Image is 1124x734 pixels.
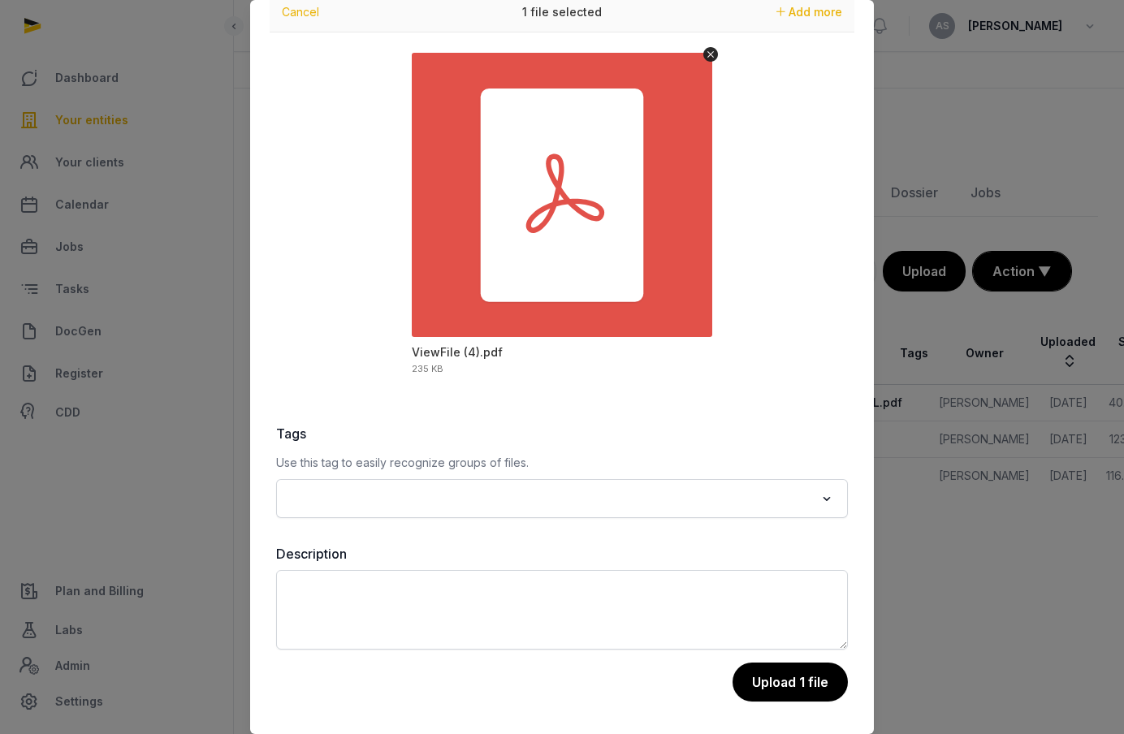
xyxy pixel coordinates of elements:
div: ViewFile (4).pdf [412,344,503,361]
button: Cancel [277,1,324,24]
div: Search for option [284,484,840,513]
span: Add more [789,5,842,19]
button: Remove file [703,47,718,62]
button: Upload 1 file [733,663,848,702]
label: Tags [276,424,848,443]
input: Search for option [286,487,815,510]
p: Use this tag to easily recognize groups of files. [276,453,848,473]
div: 235 KB [412,365,443,373]
label: Description [276,544,848,563]
button: Add more files [770,1,849,24]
